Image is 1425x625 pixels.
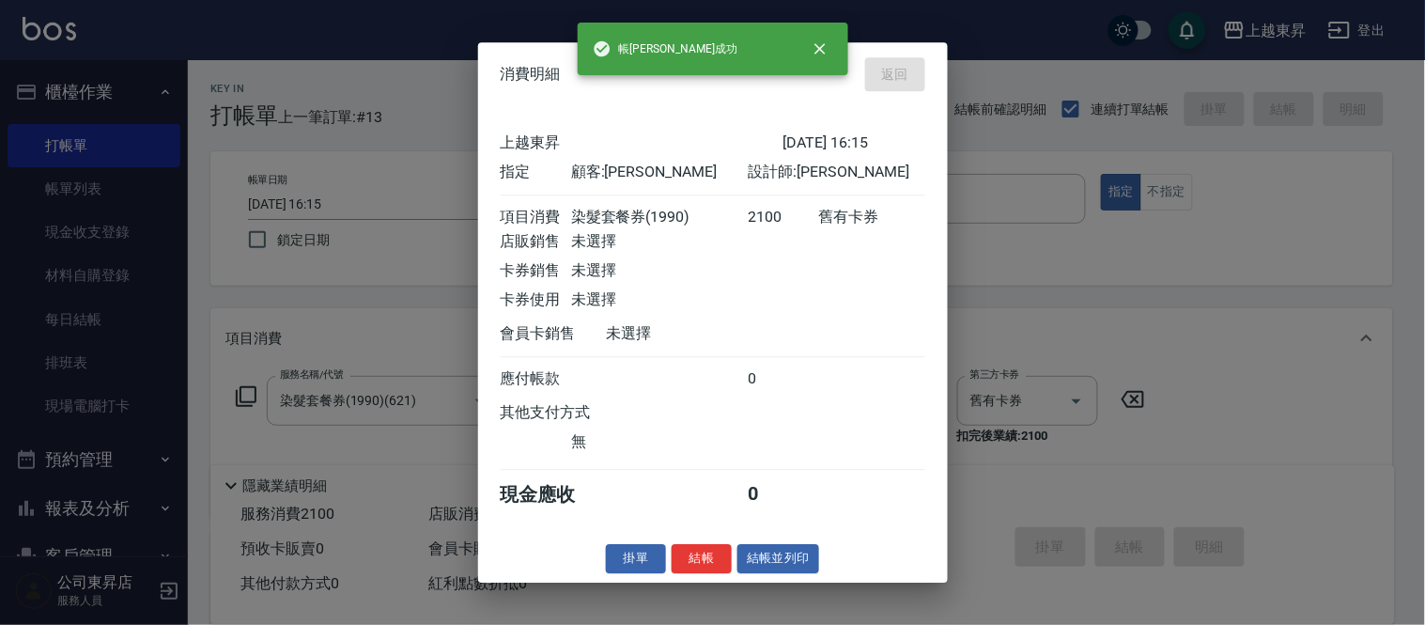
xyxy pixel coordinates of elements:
div: 會員卡銷售 [501,324,607,344]
div: 卡券銷售 [501,261,571,281]
div: 染髮套餐券(1990) [571,208,748,227]
span: 消費明細 [501,65,561,84]
div: 無 [571,432,748,452]
button: 掛單 [606,544,666,573]
div: 其他支付方式 [501,403,643,423]
div: 未選擇 [571,290,748,310]
div: 應付帳款 [501,369,571,389]
div: 上越東昇 [501,133,783,153]
div: 舊有卡券 [818,208,924,227]
div: 未選擇 [571,261,748,281]
div: [DATE] 16:15 [783,133,925,153]
div: 未選擇 [571,232,748,252]
div: 未選擇 [607,324,783,344]
div: 店販銷售 [501,232,571,252]
div: 設計師: [PERSON_NAME] [748,163,924,182]
button: 結帳並列印 [737,544,819,573]
div: 卡券使用 [501,290,571,310]
div: 顧客: [PERSON_NAME] [571,163,748,182]
button: close [799,28,841,70]
span: 帳[PERSON_NAME]成功 [593,39,737,58]
div: 2100 [748,208,818,227]
button: 結帳 [672,544,732,573]
div: 指定 [501,163,571,182]
div: 現金應收 [501,482,607,508]
div: 項目消費 [501,208,571,227]
div: 0 [748,482,818,508]
div: 0 [748,369,818,389]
